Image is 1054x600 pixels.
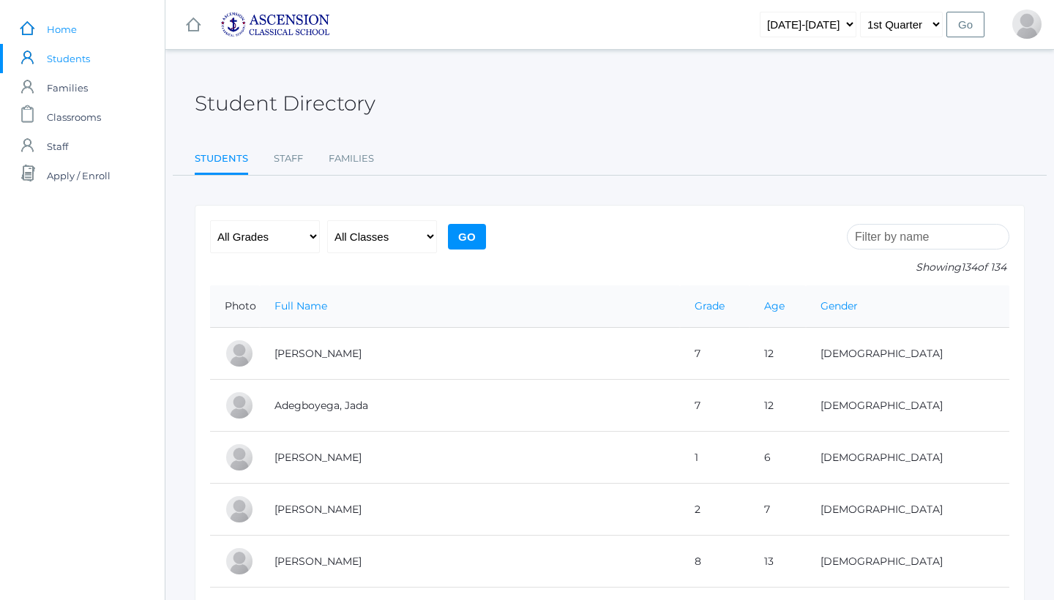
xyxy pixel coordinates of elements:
[806,484,1009,536] td: [DEMOGRAPHIC_DATA]
[47,102,101,132] span: Classrooms
[680,328,750,380] td: 7
[225,391,254,420] div: Jada Adegboyega
[47,161,111,190] span: Apply / Enroll
[225,339,254,368] div: Levi Adams
[274,299,327,312] a: Full Name
[821,299,858,312] a: Gender
[225,547,254,576] div: Grace Anderson
[750,484,806,536] td: 7
[225,443,254,472] div: Henry Amos
[750,380,806,432] td: 12
[806,536,1009,588] td: [DEMOGRAPHIC_DATA]
[47,15,77,44] span: Home
[680,432,750,484] td: 1
[847,260,1009,275] p: Showing of 134
[961,260,977,274] span: 134
[750,432,806,484] td: 6
[946,12,984,37] input: Go
[1012,10,1042,39] div: Lindi Griffith
[210,285,260,328] th: Photo
[448,224,486,250] input: Go
[764,299,785,312] a: Age
[750,328,806,380] td: 12
[47,73,88,102] span: Families
[260,484,680,536] td: [PERSON_NAME]
[47,132,68,161] span: Staff
[220,12,330,37] img: ascension-logo-blue-113fc29133de2fb5813e50b71547a291c5fdb7962bf76d49838a2a14a36269ea.jpg
[750,536,806,588] td: 13
[695,299,725,312] a: Grade
[806,380,1009,432] td: [DEMOGRAPHIC_DATA]
[680,380,750,432] td: 7
[847,224,1009,250] input: Filter by name
[225,495,254,524] div: Emery Anderson
[274,144,303,173] a: Staff
[680,536,750,588] td: 8
[329,144,374,173] a: Families
[260,380,680,432] td: Adegboyega, Jada
[260,432,680,484] td: [PERSON_NAME]
[260,536,680,588] td: [PERSON_NAME]
[195,92,375,115] h2: Student Directory
[680,484,750,536] td: 2
[260,328,680,380] td: [PERSON_NAME]
[47,44,90,73] span: Students
[806,432,1009,484] td: [DEMOGRAPHIC_DATA]
[806,328,1009,380] td: [DEMOGRAPHIC_DATA]
[195,144,248,176] a: Students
